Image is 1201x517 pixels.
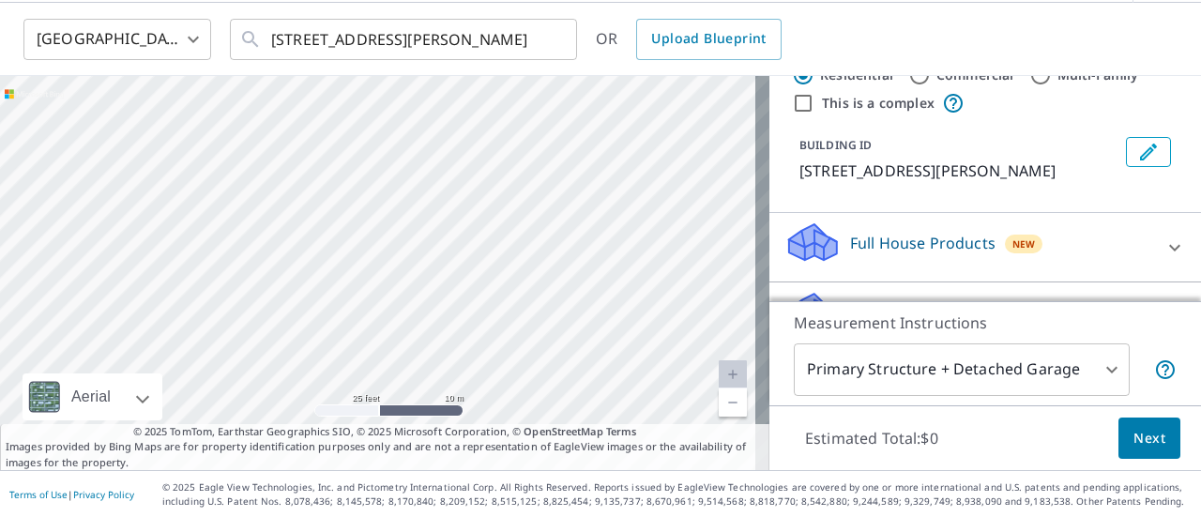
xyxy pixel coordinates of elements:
[1012,236,1036,251] span: New
[1133,427,1165,450] span: Next
[784,290,1186,343] div: Roof ProductsNew
[524,424,602,438] a: OpenStreetMap
[73,488,134,501] a: Privacy Policy
[651,27,766,51] span: Upload Blueprint
[23,13,211,66] div: [GEOGRAPHIC_DATA]
[133,424,637,440] span: © 2025 TomTom, Earthstar Geographics SIO, © 2025 Microsoft Corporation, ©
[606,424,637,438] a: Terms
[822,94,935,113] label: This is a complex
[1126,137,1171,167] button: Edit building 1
[799,137,872,153] p: BUILDING ID
[719,360,747,388] a: Current Level 20, Zoom In Disabled
[636,19,781,60] a: Upload Blueprint
[790,418,953,459] p: Estimated Total: $0
[799,160,1118,182] p: [STREET_ADDRESS][PERSON_NAME]
[23,373,162,420] div: Aerial
[794,312,1177,334] p: Measurement Instructions
[9,489,134,500] p: |
[66,373,116,420] div: Aerial
[9,488,68,501] a: Terms of Use
[162,480,1192,509] p: © 2025 Eagle View Technologies, Inc. and Pictometry International Corp. All Rights Reserved. Repo...
[1154,358,1177,381] span: Your report will include the primary structure and a detached garage if one exists.
[850,232,996,254] p: Full House Products
[271,13,539,66] input: Search by address or latitude-longitude
[794,343,1130,396] div: Primary Structure + Detached Garage
[784,220,1186,274] div: Full House ProductsNew
[596,19,782,60] div: OR
[1118,418,1180,460] button: Next
[719,388,747,417] a: Current Level 20, Zoom Out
